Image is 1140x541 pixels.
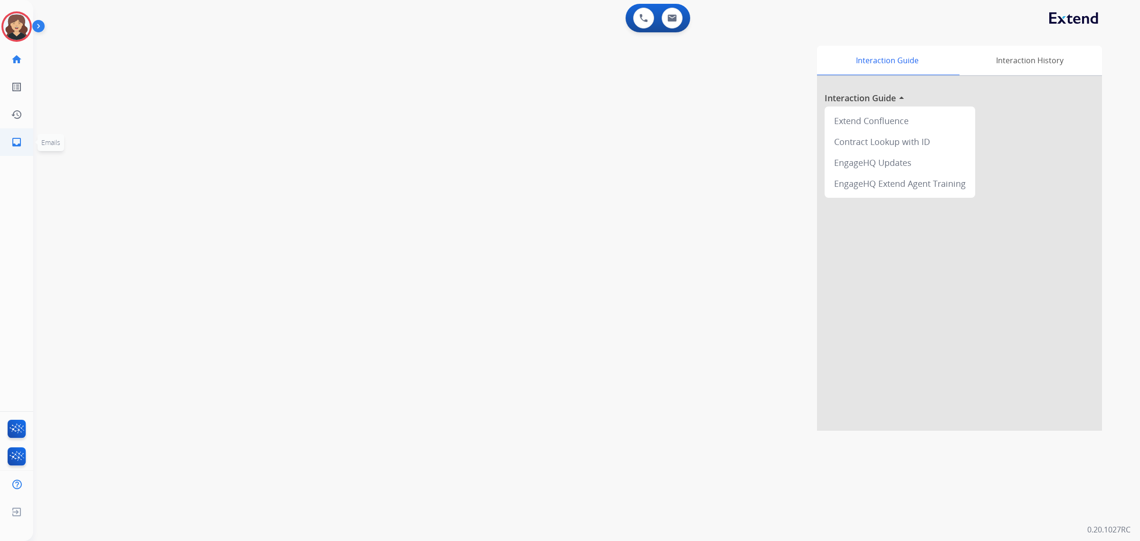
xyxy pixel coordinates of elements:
mat-icon: home [11,54,22,65]
div: Interaction Guide [817,46,957,75]
div: Extend Confluence [828,110,971,131]
mat-icon: history [11,109,22,120]
div: Contract Lookup with ID [828,131,971,152]
mat-icon: inbox [11,136,22,148]
div: EngageHQ Updates [828,152,971,173]
p: 0.20.1027RC [1087,524,1130,535]
img: avatar [3,13,30,40]
div: EngageHQ Extend Agent Training [828,173,971,194]
mat-icon: list_alt [11,81,22,93]
div: Interaction History [957,46,1102,75]
span: Emails [41,138,60,147]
